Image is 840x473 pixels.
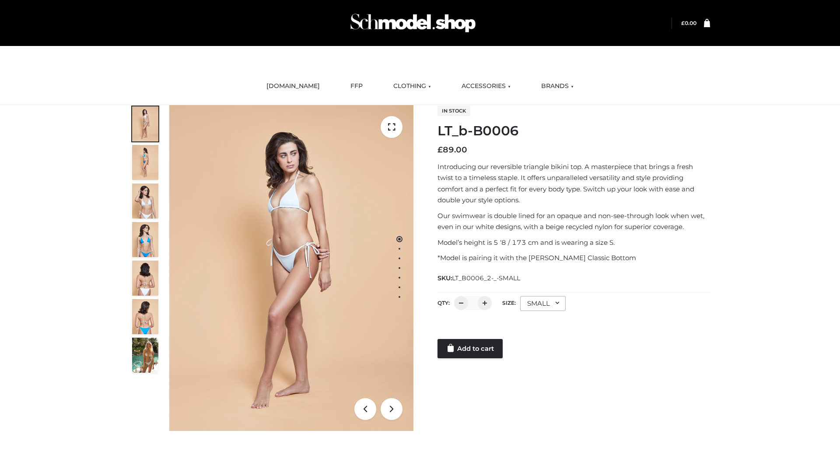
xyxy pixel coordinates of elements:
[169,105,413,431] img: ArielClassicBikiniTop_CloudNine_AzureSky_OW114ECO_1
[260,77,326,96] a: [DOMAIN_NAME]
[132,222,158,257] img: ArielClassicBikiniTop_CloudNine_AzureSky_OW114ECO_4-scaled.jpg
[344,77,369,96] a: FFP
[520,296,566,311] div: SMALL
[132,338,158,373] img: Arieltop_CloudNine_AzureSky2.jpg
[132,145,158,180] img: ArielClassicBikiniTop_CloudNine_AzureSky_OW114ECO_2-scaled.jpg
[437,161,710,206] p: Introducing our reversible triangle bikini top. A masterpiece that brings a fresh twist to a time...
[437,145,443,155] span: £
[437,210,710,233] p: Our swimwear is double lined for an opaque and non-see-through look when wet, even in our white d...
[437,123,710,139] h1: LT_b-B0006
[437,273,521,283] span: SKU:
[681,20,696,26] bdi: 0.00
[437,237,710,248] p: Model’s height is 5 ‘8 / 173 cm and is wearing a size S.
[455,77,517,96] a: ACCESSORIES
[132,184,158,219] img: ArielClassicBikiniTop_CloudNine_AzureSky_OW114ECO_3-scaled.jpg
[387,77,437,96] a: CLOTHING
[132,106,158,141] img: ArielClassicBikiniTop_CloudNine_AzureSky_OW114ECO_1-scaled.jpg
[681,20,685,26] span: £
[437,252,710,264] p: *Model is pairing it with the [PERSON_NAME] Classic Bottom
[437,145,467,155] bdi: 89.00
[681,20,696,26] a: £0.00
[437,300,450,306] label: QTY:
[347,6,479,40] img: Schmodel Admin 964
[132,299,158,334] img: ArielClassicBikiniTop_CloudNine_AzureSky_OW114ECO_8-scaled.jpg
[502,300,516,306] label: Size:
[437,339,503,358] a: Add to cart
[437,106,470,116] span: In stock
[132,261,158,296] img: ArielClassicBikiniTop_CloudNine_AzureSky_OW114ECO_7-scaled.jpg
[452,274,520,282] span: LT_B0006_2-_-SMALL
[535,77,580,96] a: BRANDS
